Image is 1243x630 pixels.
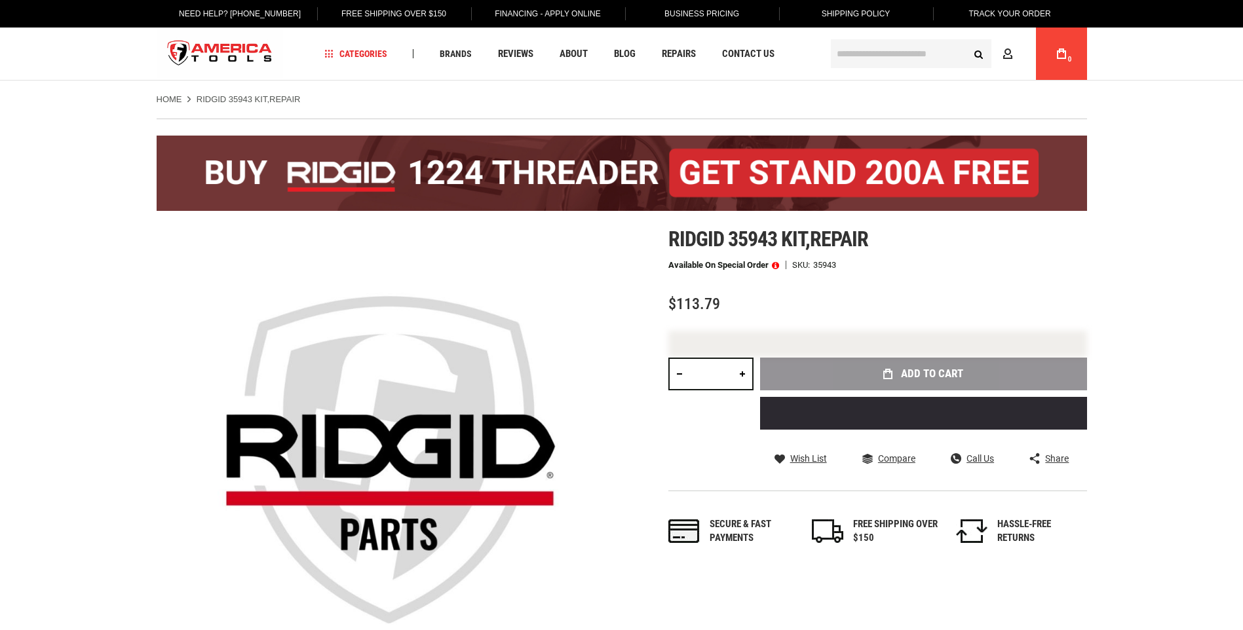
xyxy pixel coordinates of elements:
[434,45,478,63] a: Brands
[668,227,869,251] span: Ridgid 35943 kit,repair
[498,49,533,59] span: Reviews
[440,49,472,58] span: Brands
[813,261,836,269] div: 35943
[1049,28,1074,80] a: 0
[662,49,696,59] span: Repairs
[157,29,284,79] a: store logo
[560,49,588,59] span: About
[554,45,594,63] a: About
[614,49,636,59] span: Blog
[878,454,915,463] span: Compare
[790,454,827,463] span: Wish List
[774,453,827,464] a: Wish List
[197,94,301,104] strong: RIDGID 35943 KIT,REPAIR
[966,41,991,66] button: Search
[668,295,720,313] span: $113.79
[608,45,641,63] a: Blog
[157,29,284,79] img: America Tools
[1045,454,1069,463] span: Share
[318,45,393,63] a: Categories
[862,453,915,464] a: Compare
[956,519,987,543] img: returns
[966,454,994,463] span: Call Us
[668,261,779,270] p: Available on Special Order
[792,261,813,269] strong: SKU
[716,45,780,63] a: Contact Us
[710,517,795,546] div: Secure & fast payments
[668,519,700,543] img: payments
[997,517,1082,546] div: HASSLE-FREE RETURNS
[656,45,702,63] a: Repairs
[492,45,539,63] a: Reviews
[853,517,938,546] div: FREE SHIPPING OVER $150
[157,94,182,105] a: Home
[822,9,890,18] span: Shipping Policy
[324,49,387,58] span: Categories
[1068,56,1072,63] span: 0
[157,136,1087,211] img: BOGO: Buy the RIDGID® 1224 Threader (26092), get the 92467 200A Stand FREE!
[812,519,843,543] img: shipping
[722,49,774,59] span: Contact Us
[951,453,994,464] a: Call Us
